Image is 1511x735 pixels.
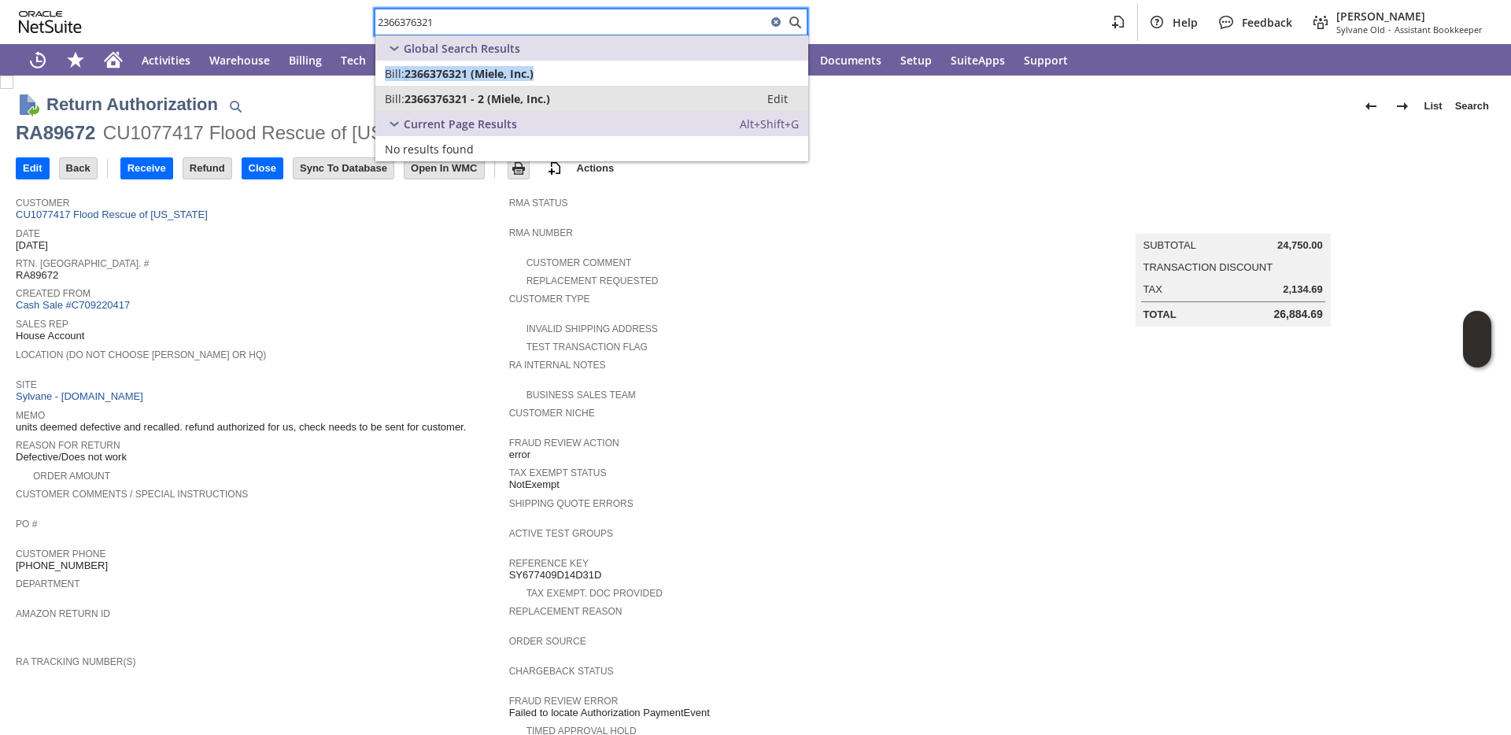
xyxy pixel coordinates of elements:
[526,390,636,401] a: Business Sales Team
[16,440,120,451] a: Reason For Return
[1336,24,1385,35] span: Sylvane Old
[1143,261,1273,273] a: Transaction Discount
[509,666,614,677] a: Chargeback Status
[509,569,602,582] span: SY677409D14D31D
[289,53,322,68] span: Billing
[509,360,606,371] a: RA Internal Notes
[951,53,1005,68] span: SuiteApps
[16,489,248,500] a: Customer Comments / Special Instructions
[279,44,331,76] a: Billing
[509,294,590,305] a: Customer Type
[509,449,530,461] span: error
[16,330,84,342] span: House Account
[1418,94,1449,119] a: List
[405,66,534,81] span: 2366376321 (Miele, Inc.)
[19,44,57,76] a: Recent Records
[509,696,619,707] a: Fraud Review Error
[200,44,279,76] a: Warehouse
[509,528,613,539] a: Active Test Groups
[16,239,48,252] span: [DATE]
[1024,53,1068,68] span: Support
[46,91,218,117] h1: Return Authorization
[16,120,95,146] div: RA89672
[375,13,767,31] input: Search
[16,410,45,421] a: Memo
[183,158,231,179] input: Refund
[16,390,147,402] a: Sylvane - [DOMAIN_NAME]
[1463,340,1491,368] span: Oracle Guided Learning Widget. To move around, please hold and drag
[60,158,97,179] input: Back
[294,158,393,179] input: Sync To Database
[385,91,405,106] span: Bill:
[121,158,172,179] input: Receive
[1361,97,1380,116] img: Previous
[16,656,135,667] a: RA Tracking Number(s)
[16,209,212,220] a: CU1077417 Flood Rescue of [US_STATE]
[509,636,586,647] a: Order Source
[545,159,564,178] img: add-record.svg
[1136,209,1331,234] caption: Summary
[385,66,405,81] span: Bill:
[1277,239,1323,252] span: 24,750.00
[209,53,270,68] span: Warehouse
[941,44,1014,76] a: SuiteApps
[1173,15,1198,30] span: Help
[405,158,484,179] input: Open In WMC
[375,61,808,86] a: Bill:2366376321 (Miele, Inc.)Edit:
[1395,24,1483,35] span: Assistant Bookkeeper
[526,275,659,286] a: Replacement Requested
[375,86,808,111] a: Bill:2366376321 - 2 (Miele, Inc.)Edit:
[509,227,573,238] a: RMA Number
[16,228,40,239] a: Date
[785,13,804,31] svg: Search
[1242,15,1292,30] span: Feedback
[1393,97,1412,116] img: Next
[16,519,37,530] a: PO #
[900,53,932,68] span: Setup
[16,288,91,299] a: Created From
[509,467,607,478] a: Tax Exempt Status
[132,44,200,76] a: Activities
[509,159,528,178] img: Print
[375,136,808,161] a: No results found
[16,198,69,209] a: Customer
[385,142,474,157] span: No results found
[16,560,108,572] span: [PHONE_NUMBER]
[509,707,710,719] span: Failed to locate Authorization PaymentEvent
[509,198,568,209] a: RMA Status
[526,257,632,268] a: Customer Comment
[103,120,457,146] div: CU1077417 Flood Rescue of [US_STATE]
[1336,9,1483,24] span: [PERSON_NAME]
[16,421,466,434] span: units deemed defective and recalled. refund authorized for us, check needs to be sent for customer.
[94,44,132,76] a: Home
[820,53,881,68] span: Documents
[1143,239,1196,251] a: Subtotal
[16,269,58,282] span: RA89672
[404,41,520,56] span: Global Search Results
[341,53,366,68] span: Tech
[571,162,621,174] a: Actions
[33,471,110,482] a: Order Amount
[1143,283,1162,295] a: Tax
[1283,283,1323,296] span: 2,134.69
[509,606,623,617] a: Replacement reason
[66,50,85,69] svg: Shortcuts
[740,116,799,131] span: Alt+Shift+G
[16,258,149,269] a: Rtn. [GEOGRAPHIC_DATA]. #
[16,349,266,360] a: Location (Do Not Choose [PERSON_NAME] or HQ)
[16,319,68,330] a: Sales Rep
[331,44,375,76] a: Tech
[509,498,634,509] a: Shipping Quote Errors
[57,44,94,76] div: Shortcuts
[404,116,517,131] span: Current Page Results
[1449,94,1495,119] a: Search
[16,379,37,390] a: Site
[1388,24,1391,35] span: -
[811,44,891,76] a: Documents
[28,50,47,69] svg: Recent Records
[104,50,123,69] svg: Home
[1014,44,1077,76] a: Support
[891,44,941,76] a: Setup
[526,342,648,353] a: Test Transaction Flag
[526,323,658,334] a: Invalid Shipping Address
